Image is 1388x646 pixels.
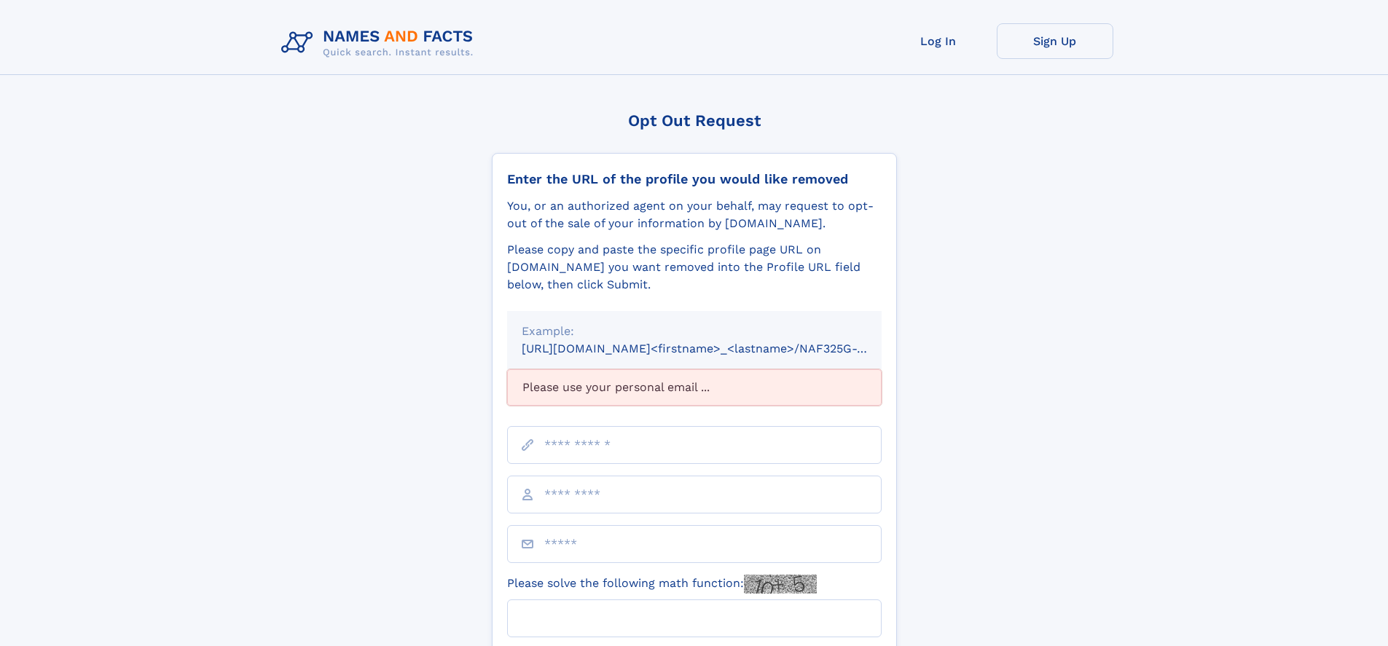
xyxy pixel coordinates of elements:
div: Enter the URL of the profile you would like removed [507,171,882,187]
a: Sign Up [997,23,1113,59]
div: You, or an authorized agent on your behalf, may request to opt-out of the sale of your informatio... [507,197,882,232]
div: Opt Out Request [492,111,897,130]
div: Example: [522,323,867,340]
label: Please solve the following math function: [507,575,817,594]
div: Please copy and paste the specific profile page URL on [DOMAIN_NAME] you want removed into the Pr... [507,241,882,294]
small: [URL][DOMAIN_NAME]<firstname>_<lastname>/NAF325G-xxxxxxxx [522,342,909,355]
a: Log In [880,23,997,59]
div: Please use your personal email ... [507,369,882,406]
img: Logo Names and Facts [275,23,485,63]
